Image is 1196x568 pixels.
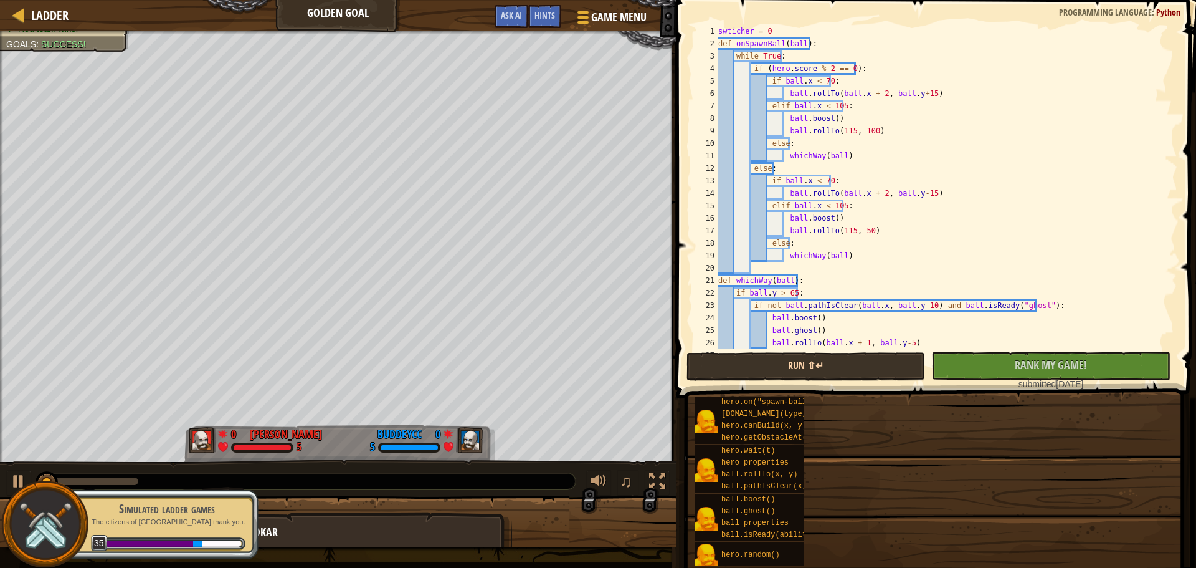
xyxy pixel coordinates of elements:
[686,352,925,381] button: Run ⇧↵
[693,100,718,112] div: 7
[721,446,775,455] span: hero.wait(t)
[645,470,670,496] button: Toggle fullscreen
[693,50,718,62] div: 3
[534,9,555,21] span: Hints
[693,125,718,137] div: 9
[721,495,775,504] span: ball.boost()
[693,137,718,150] div: 10
[693,287,718,299] div: 22
[721,410,833,418] span: [DOMAIN_NAME](type, x, y)
[693,62,718,75] div: 4
[189,427,216,453] img: thang_avatar_frame.png
[693,337,718,349] div: 26
[501,9,522,21] span: Ask AI
[693,224,718,237] div: 17
[693,262,718,274] div: 20
[695,507,718,531] img: portrait.png
[91,535,108,552] span: 35
[693,37,718,50] div: 2
[695,458,718,482] img: portrait.png
[231,426,244,438] div: 0
[31,7,69,24] span: Ladder
[693,75,718,87] div: 5
[1018,379,1056,389] span: submitted
[695,544,718,567] img: portrait.png
[693,112,718,125] div: 8
[25,7,69,24] a: Ladder
[937,378,1164,390] div: [DATE]
[693,324,718,337] div: 25
[721,421,807,430] span: hero.canBuild(x, y)
[17,496,74,553] img: swords.png
[693,237,718,249] div: 18
[370,442,375,453] div: 5
[88,500,245,517] div: Simulated ladder games
[567,5,654,34] button: Game Menu
[721,551,780,559] span: hero.random()
[1015,357,1087,373] span: Rank My Game!
[254,524,500,541] div: Okar
[250,426,322,443] div: [PERSON_NAME]
[721,458,789,467] span: hero properties
[88,517,245,527] p: The citizens of [GEOGRAPHIC_DATA] thank you.
[693,187,718,200] div: 14
[693,150,718,162] div: 11
[721,470,797,479] span: ball.rollTo(x, y)
[456,427,483,453] img: thang_avatar_frame.png
[617,470,638,496] button: ♫
[495,5,528,28] button: Ask AI
[428,426,440,438] div: 0
[693,162,718,175] div: 12
[41,39,86,49] span: Success!
[377,426,422,443] div: buddeycc
[693,200,718,212] div: 15
[1152,6,1156,18] span: :
[36,39,41,49] span: :
[721,482,820,491] span: ball.pathIsClear(x, y)
[721,519,789,527] span: ball properties
[695,410,718,433] img: portrait.png
[721,531,815,539] span: ball.isReady(ability)
[6,470,31,496] button: Ctrl + P: Play
[721,433,829,442] span: hero.getObstacleAt(x, y)
[693,312,718,324] div: 24
[931,352,1170,380] button: Rank My Game!
[1156,6,1180,18] span: Python
[586,470,611,496] button: Adjust volume
[721,507,775,516] span: ball.ghost()
[693,274,718,287] div: 21
[693,249,718,262] div: 19
[693,25,718,37] div: 1
[1059,6,1152,18] span: Programming language
[721,398,829,407] span: hero.on("spawn-ball", f)
[6,39,36,49] span: Goals
[693,175,718,187] div: 13
[297,442,301,453] div: 5
[693,349,718,362] div: 27
[591,9,647,26] span: Game Menu
[693,212,718,224] div: 16
[620,472,632,491] span: ♫
[693,299,718,312] div: 23
[693,87,718,100] div: 6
